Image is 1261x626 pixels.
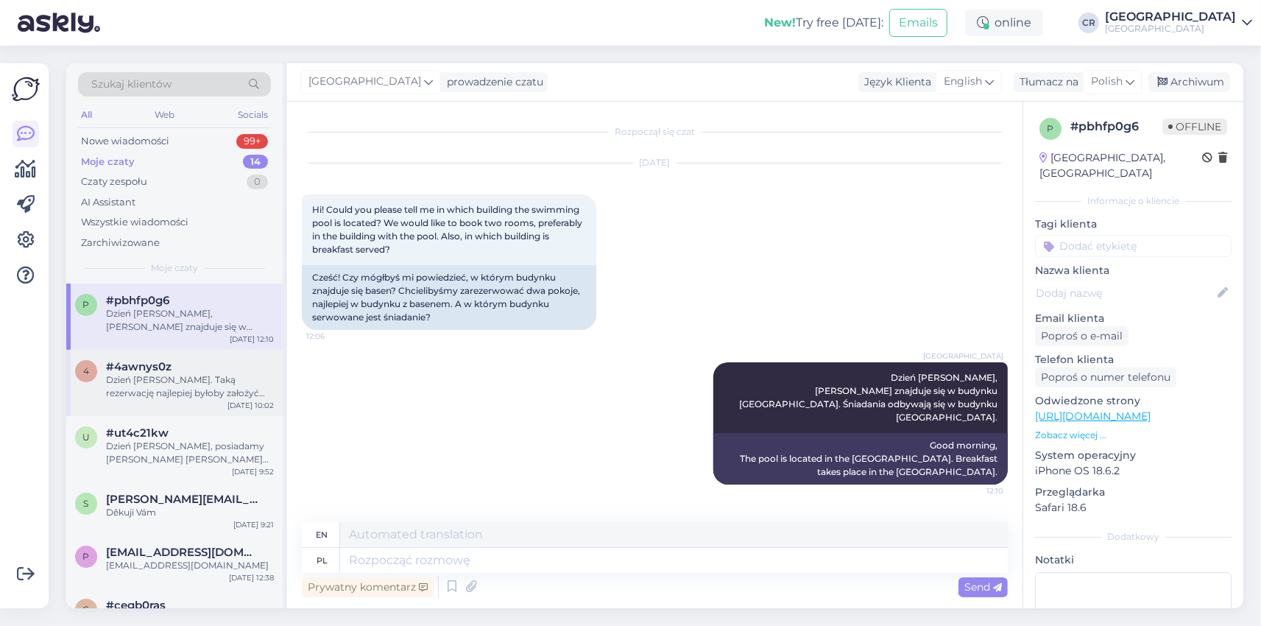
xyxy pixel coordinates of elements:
[302,577,434,597] div: Prywatny komentarz
[106,546,259,559] span: plisiecka@o2.pl
[1048,123,1054,134] span: p
[243,155,268,169] div: 14
[1035,235,1232,257] input: Dodać etykietę
[236,134,268,149] div: 99+
[229,572,274,583] div: [DATE] 12:38
[1035,552,1232,568] p: Notatki
[1105,11,1236,23] div: [GEOGRAPHIC_DATA]
[1035,326,1128,346] div: Poproś o e-mail
[81,215,188,230] div: Wszystkie wiadomości
[1035,429,1232,442] p: Zobacz więcej ...
[81,134,169,149] div: Nowe wiadomości
[1070,118,1162,136] div: # pbhfp0g6
[81,155,135,169] div: Moje czaty
[84,498,89,509] span: s
[106,599,166,612] span: #cegb0ras
[1091,74,1123,90] span: Polish
[230,334,274,345] div: [DATE] 12:10
[1035,194,1232,208] div: Informacje o kliencie
[1035,367,1176,387] div: Poproś o numer telefonu
[83,551,90,562] span: p
[78,105,95,124] div: All
[106,426,169,440] span: #ut4c21kw
[713,433,1008,485] div: Good morning, The pool is located in the [GEOGRAPHIC_DATA]. Breakfast takes place in the [GEOGRAP...
[227,400,274,411] div: [DATE] 10:02
[1014,74,1078,90] div: Tłumacz na
[441,74,543,90] div: prowadzenie czatu
[83,604,90,615] span: c
[82,432,90,443] span: u
[1039,150,1202,181] div: [GEOGRAPHIC_DATA], [GEOGRAPHIC_DATA]
[106,440,274,466] div: Dzień [PERSON_NAME], posiadamy [PERSON_NAME] [PERSON_NAME] Standard w budynku Restauracyjnym w ty...
[302,125,1008,138] div: Rozpoczął się czat
[1035,352,1232,367] p: Telefon klienta
[151,261,198,275] span: Moje czaty
[83,365,89,376] span: 4
[1035,485,1232,500] p: Przeglądarka
[948,485,1003,496] span: 12:10
[1035,448,1232,463] p: System operacyjny
[1035,311,1232,326] p: Email klienta
[312,204,584,255] span: Hi! Could you please tell me in which building the swimming pool is located? We would like to boo...
[91,77,172,92] span: Szukaj klientów
[1105,23,1236,35] div: [GEOGRAPHIC_DATA]
[858,74,931,90] div: Język Klienta
[235,105,271,124] div: Socials
[1148,72,1230,92] div: Archiwum
[1035,500,1232,516] p: Safari 18.6
[81,236,160,250] div: Zarchiwizowane
[1035,217,1232,232] p: Tagi klienta
[764,14,883,32] div: Try free [DATE]:
[233,519,274,530] div: [DATE] 9:21
[1035,263,1232,278] p: Nazwa klienta
[106,506,274,519] div: Děkuji Vám
[247,175,268,189] div: 0
[302,156,1008,169] div: [DATE]
[106,294,169,307] span: #pbhfp0g6
[106,559,274,572] div: [EMAIL_ADDRESS][DOMAIN_NAME]
[1035,530,1232,544] div: Dodatkowy
[232,466,274,477] div: [DATE] 9:52
[81,175,147,189] div: Czaty zespołu
[317,548,328,573] div: pl
[964,580,1002,594] span: Send
[889,9,947,37] button: Emails
[306,331,361,342] span: 12:06
[965,10,1043,36] div: online
[81,195,135,210] div: AI Assistant
[764,15,796,29] b: New!
[106,493,259,506] span: slanina.coufalova@seznam.cz
[106,373,274,400] div: Dzień [PERSON_NAME]. Taką rezerwację najlepiej byłoby założyć bezpośrednio przez Nas, telefoniczn...
[1078,13,1099,33] div: CR
[944,74,982,90] span: English
[83,299,90,310] span: p
[1035,393,1232,409] p: Odwiedzone strony
[106,360,172,373] span: #4awnys0z
[302,265,596,330] div: Cześć! Czy mógłbyś mi powiedzieć, w którym budynku znajduje się basen? Chcielibyśmy zarezerwować ...
[1035,463,1232,479] p: iPhone OS 18.6.2
[1105,11,1252,35] a: [GEOGRAPHIC_DATA][GEOGRAPHIC_DATA]
[12,75,40,103] img: Askly Logo
[106,307,274,334] div: Dzień [PERSON_NAME], [PERSON_NAME] znajduje się w budynku [GEOGRAPHIC_DATA]. Śniadania odbywają s...
[308,74,421,90] span: [GEOGRAPHIC_DATA]
[923,351,1003,362] span: [GEOGRAPHIC_DATA]
[317,522,328,547] div: en
[1035,409,1151,423] a: [URL][DOMAIN_NAME]
[152,105,178,124] div: Web
[1036,285,1215,301] input: Dodaj nazwę
[1162,119,1227,135] span: Offline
